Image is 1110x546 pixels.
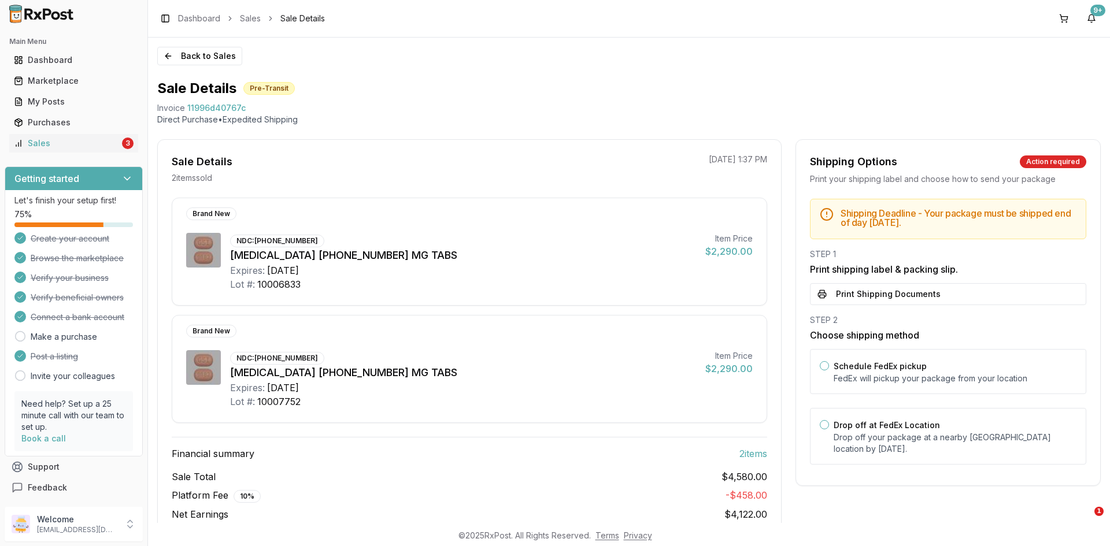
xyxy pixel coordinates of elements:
div: 10 % [234,490,261,503]
button: Purchases [5,113,143,132]
span: Verify beneficial owners [31,292,124,303]
div: Lot #: [230,395,255,408]
img: User avatar [12,515,30,533]
div: [DATE] [267,263,299,277]
span: $4,580.00 [721,470,767,484]
label: Drop off at FedEx Location [834,420,940,430]
a: Invite your colleagues [31,370,115,382]
p: Need help? Set up a 25 minute call with our team to set up. [21,398,126,433]
div: Purchases [14,117,134,128]
div: Sale Details [172,154,232,170]
iframe: Intercom live chat [1071,507,1098,534]
span: - $458.00 [726,489,767,501]
span: Feedback [28,482,67,493]
span: Verify your business [31,272,109,284]
div: $2,290.00 [705,362,753,376]
button: Dashboard [5,51,143,69]
img: Biktarvy 50-200-25 MG TABS [186,233,221,268]
div: $2,290.00 [705,244,753,258]
a: Purchases [9,112,138,133]
button: Back to Sales [157,47,242,65]
div: [MEDICAL_DATA] [PHONE_NUMBER] MG TABS [230,365,696,381]
span: Sale Details [280,13,325,24]
div: STEP 2 [810,314,1086,326]
div: [DATE] [267,381,299,395]
div: 3 [122,138,134,149]
a: Dashboard [9,50,138,70]
button: Marketplace [5,72,143,90]
button: My Posts [5,92,143,111]
a: Make a purchase [31,331,97,343]
p: Welcome [37,514,117,525]
img: Biktarvy 50-200-25 MG TABS [186,350,221,385]
h3: Print shipping label & packing slip. [810,262,1086,276]
span: 1 [1094,507,1104,516]
div: NDC: [PHONE_NUMBER] [230,352,324,365]
span: 11996d40767c [187,102,246,114]
div: NDC: [PHONE_NUMBER] [230,235,324,247]
p: FedEx will pickup your package from your location [834,373,1076,384]
span: Connect a bank account [31,311,124,323]
a: Book a call [21,433,66,443]
p: 2 item s sold [172,172,212,184]
p: Direct Purchase • Expedited Shipping [157,114,1101,125]
h2: Main Menu [9,37,138,46]
a: My Posts [9,91,138,112]
div: [MEDICAL_DATA] [PHONE_NUMBER] MG TABS [230,247,696,263]
label: Schedule FedEx pickup [834,361,927,371]
h3: Getting started [14,172,79,185]
span: Platform Fee [172,488,261,503]
div: Item Price [705,233,753,244]
div: Brand New [186,207,236,220]
a: Sales [240,13,261,24]
span: Create your account [31,233,109,244]
div: 10007752 [257,395,301,408]
div: 9+ [1090,5,1105,16]
span: 75 % [14,209,32,220]
div: Invoice [157,102,185,114]
p: Let's finish your setup first! [14,195,133,206]
p: [EMAIL_ADDRESS][DOMAIN_NAME] [37,525,117,534]
button: Support [5,456,143,477]
div: Marketplace [14,75,134,87]
div: Sales [14,138,120,149]
div: Expires: [230,263,265,277]
div: Pre-Transit [243,82,295,95]
span: Post a listing [31,351,78,362]
h1: Sale Details [157,79,236,98]
div: Shipping Options [810,154,897,170]
h3: Choose shipping method [810,328,1086,342]
div: Lot #: [230,277,255,291]
a: Privacy [624,530,652,540]
div: STEP 1 [810,248,1086,260]
h5: Shipping Deadline - Your package must be shipped end of day [DATE] . [841,209,1076,227]
a: Dashboard [178,13,220,24]
a: Sales3 [9,133,138,154]
div: Expires: [230,381,265,395]
button: Print Shipping Documents [810,283,1086,305]
div: Print your shipping label and choose how to send your package [810,173,1086,185]
a: Terms [595,530,619,540]
div: Action required [1020,155,1086,168]
p: [DATE] 1:37 PM [709,154,767,165]
div: Dashboard [14,54,134,66]
button: Feedback [5,477,143,498]
button: 9+ [1082,9,1101,28]
img: RxPost Logo [5,5,79,23]
span: 2 item s [739,447,767,460]
nav: breadcrumb [178,13,325,24]
span: Browse the marketplace [31,252,124,264]
div: 10006833 [257,277,301,291]
span: $4,122.00 [724,508,767,520]
span: Financial summary [172,447,254,460]
p: Drop off your package at a nearby [GEOGRAPHIC_DATA] location by [DATE] . [834,432,1076,455]
span: Net Earnings [172,507,228,521]
div: Item Price [705,350,753,362]
span: Sale Total [172,470,216,484]
div: My Posts [14,96,134,107]
button: Sales3 [5,134,143,153]
div: Brand New [186,325,236,337]
a: Marketplace [9,70,138,91]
